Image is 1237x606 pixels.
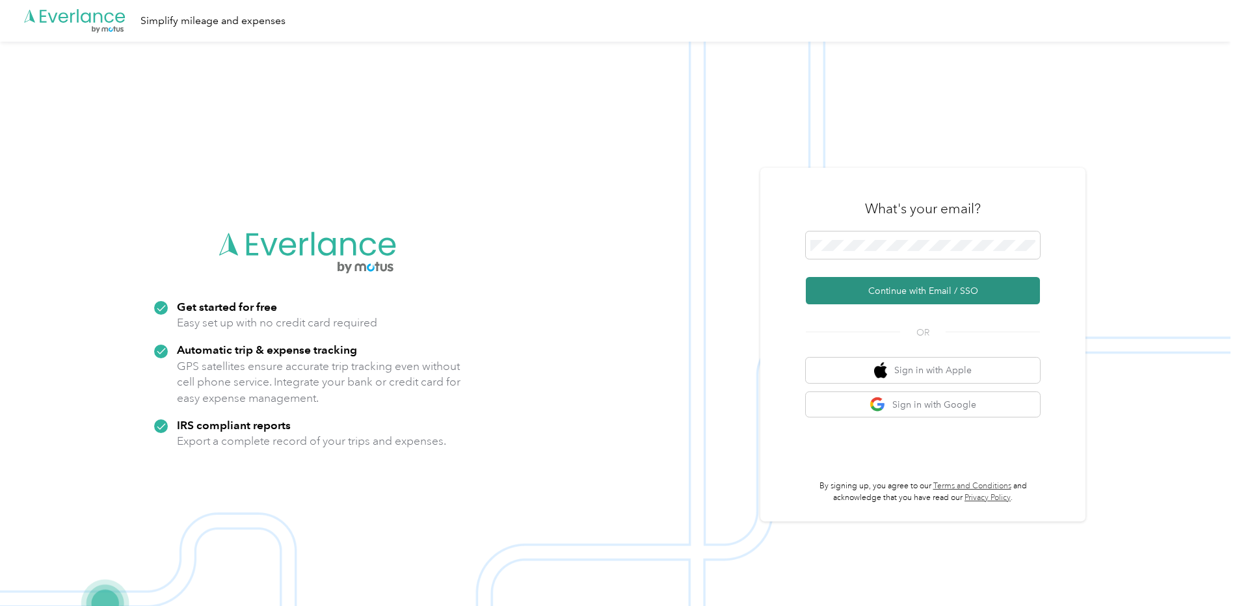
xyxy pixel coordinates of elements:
[806,481,1040,503] p: By signing up, you agree to our and acknowledge that you have read our .
[900,326,946,339] span: OR
[177,358,461,406] p: GPS satellites ensure accurate trip tracking even without cell phone service. Integrate your bank...
[806,392,1040,417] button: google logoSign in with Google
[177,300,277,313] strong: Get started for free
[870,397,886,413] img: google logo
[874,362,887,378] img: apple logo
[177,433,446,449] p: Export a complete record of your trips and expenses.
[177,418,291,432] strong: IRS compliant reports
[140,13,286,29] div: Simplify mileage and expenses
[865,200,981,218] h3: What's your email?
[964,493,1011,503] a: Privacy Policy
[933,481,1011,491] a: Terms and Conditions
[806,358,1040,383] button: apple logoSign in with Apple
[177,315,377,331] p: Easy set up with no credit card required
[177,343,357,356] strong: Automatic trip & expense tracking
[806,277,1040,304] button: Continue with Email / SSO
